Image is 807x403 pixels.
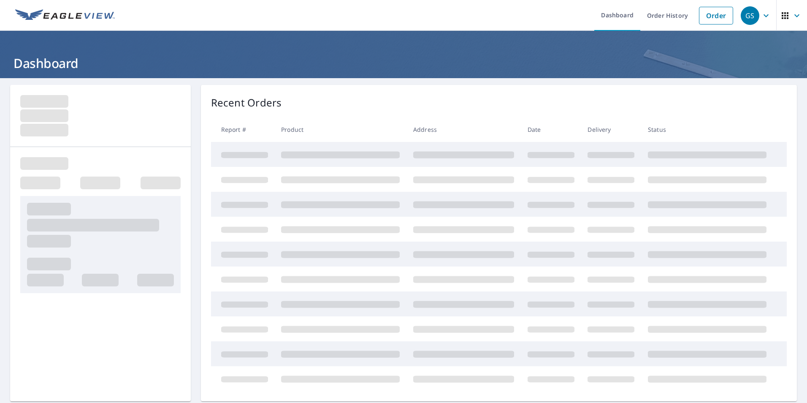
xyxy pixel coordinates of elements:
img: EV Logo [15,9,115,22]
p: Recent Orders [211,95,282,110]
th: Address [406,117,521,142]
th: Date [521,117,581,142]
h1: Dashboard [10,54,797,72]
th: Product [274,117,406,142]
th: Status [641,117,773,142]
a: Order [699,7,733,25]
th: Delivery [581,117,641,142]
div: GS [741,6,759,25]
th: Report # [211,117,275,142]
